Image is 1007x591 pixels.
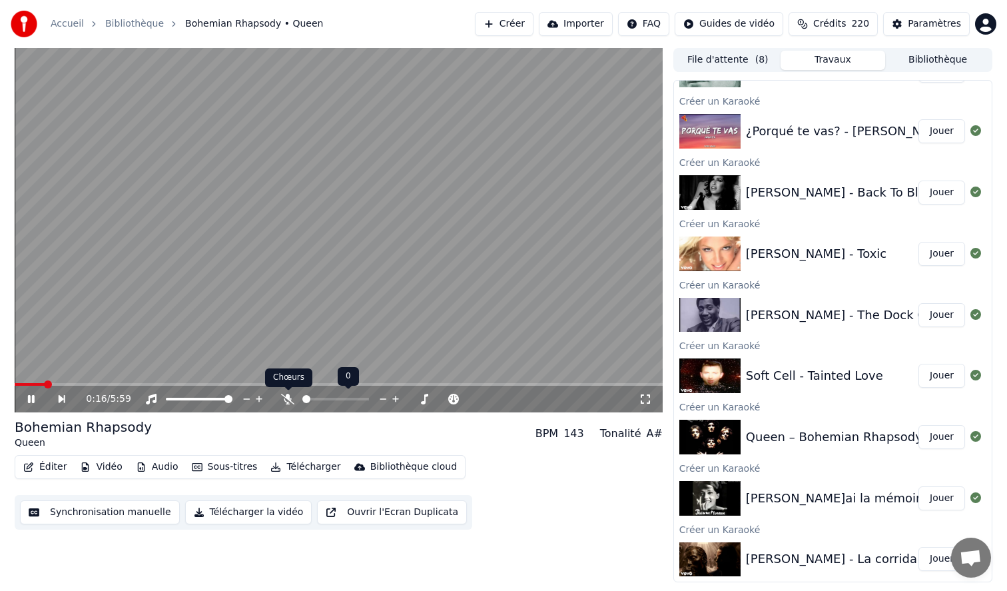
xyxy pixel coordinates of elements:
button: Synchronisation manuelle [20,500,180,524]
div: [PERSON_NAME] - Toxic [746,245,886,263]
div: [PERSON_NAME] - La corrida [746,550,917,568]
div: 143 [563,426,584,442]
button: Audio [131,458,184,476]
div: A# [646,426,662,442]
button: Ouvrir l'Ecran Duplicata [317,500,467,524]
div: Chœurs [265,368,312,387]
div: Soft Cell - Tainted Love [746,366,883,385]
button: Jouer [918,242,965,266]
div: Créer un Karaoké [674,93,992,109]
div: ¿Porqué te vas? - [PERSON_NAME] [746,122,952,141]
div: Bohemian Rhapsody [15,418,152,436]
span: ( 8 ) [755,53,769,67]
div: [PERSON_NAME] - The Dock Of The Bay [746,306,984,324]
button: Jouer [918,425,965,449]
a: Accueil [51,17,84,31]
span: Bohemian Rhapsody • Queen [185,17,323,31]
div: Paramètres [908,17,961,31]
div: Créer un Karaoké [674,521,992,537]
div: Ouvrir le chat [951,538,991,578]
div: BPM [535,426,558,442]
div: Créer un Karaoké [674,215,992,231]
button: Importer [539,12,613,36]
div: [PERSON_NAME]ai la mémoire qui flanche [746,489,998,508]
button: Guides de vidéo [675,12,783,36]
div: Créer un Karaoké [674,154,992,170]
a: Bibliothèque [105,17,164,31]
button: Jouer [918,486,965,510]
span: Crédits [813,17,846,31]
span: 0:16 [86,392,107,406]
button: Sous-titres [186,458,263,476]
div: Créer un Karaoké [674,277,992,293]
button: Crédits220 [789,12,878,36]
button: Jouer [918,364,965,388]
button: Jouer [918,303,965,327]
button: Jouer [918,181,965,205]
span: 220 [851,17,869,31]
div: Créer un Karaoké [674,398,992,414]
div: / [86,392,118,406]
button: File d'attente [675,51,781,70]
button: Jouer [918,119,965,143]
span: 5:59 [110,392,131,406]
img: youka [11,11,37,37]
button: Travaux [781,51,886,70]
button: Vidéo [75,458,127,476]
button: Bibliothèque [885,51,990,70]
div: Créer un Karaoké [674,460,992,476]
div: Bibliothèque cloud [370,460,457,474]
div: Queen [15,436,152,450]
div: Tonalité [600,426,641,442]
div: 0 [338,367,359,386]
nav: breadcrumb [51,17,323,31]
button: Jouer [918,547,965,571]
button: Télécharger la vidéo [185,500,312,524]
button: Créer [475,12,533,36]
button: FAQ [618,12,669,36]
div: [PERSON_NAME] - Back To Black [746,183,939,202]
button: Télécharger [265,458,346,476]
button: Éditer [18,458,72,476]
div: Créer un Karaoké [674,337,992,353]
div: Queen – Bohemian Rhapsody [746,428,922,446]
button: Paramètres [883,12,970,36]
